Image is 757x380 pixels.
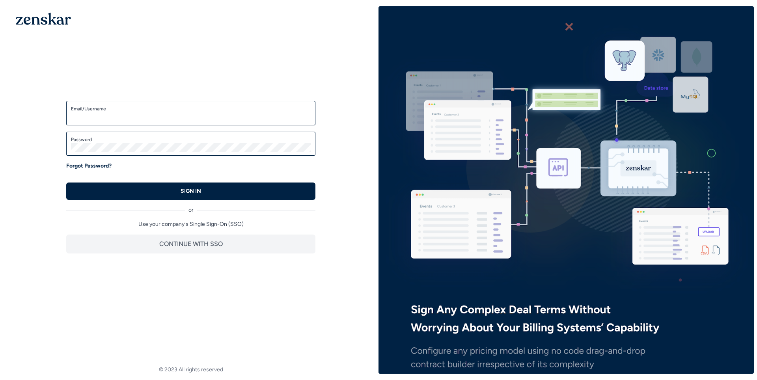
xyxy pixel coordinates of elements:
[66,220,315,228] p: Use your company's Single Sign-On (SSO)
[71,136,311,143] label: Password
[66,183,315,200] button: SIGN IN
[66,235,315,253] button: CONTINUE WITH SSO
[71,106,311,112] label: Email/Username
[16,13,71,25] img: 1OGAJ2xQqyY4LXKgY66KYq0eOWRCkrZdAb3gUhuVAqdWPZE9SRJmCz+oDMSn4zDLXe31Ii730ItAGKgCKgCCgCikA4Av8PJUP...
[3,366,378,374] footer: © 2023 All rights reserved
[181,187,201,195] p: SIGN IN
[66,162,112,170] a: Forgot Password?
[66,200,315,214] div: or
